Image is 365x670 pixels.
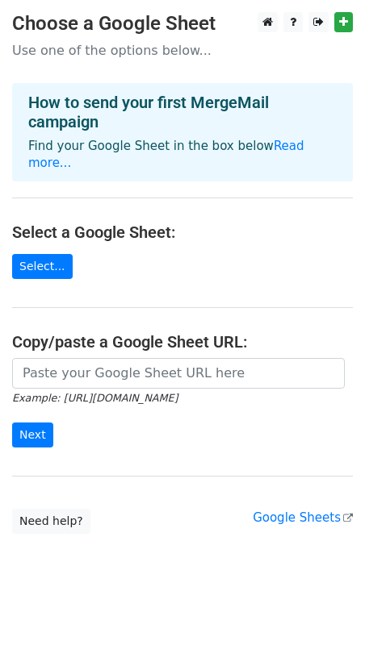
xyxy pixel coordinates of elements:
p: Find your Google Sheet in the box below [28,138,337,172]
a: Select... [12,254,73,279]
a: Read more... [28,139,304,170]
small: Example: [URL][DOMAIN_NAME] [12,392,178,404]
a: Google Sheets [253,510,353,525]
h4: How to send your first MergeMail campaign [28,93,337,131]
p: Use one of the options below... [12,42,353,59]
input: Next [12,422,53,447]
h3: Choose a Google Sheet [12,12,353,35]
h4: Select a Google Sheet: [12,223,353,242]
a: Need help? [12,509,90,534]
h4: Copy/paste a Google Sheet URL: [12,332,353,352]
input: Paste your Google Sheet URL here [12,358,345,389]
